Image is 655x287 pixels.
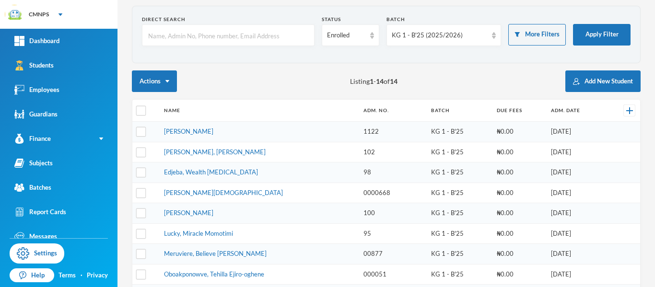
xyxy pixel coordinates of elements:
[322,16,379,23] div: Status
[14,231,57,241] div: Messages
[426,183,492,203] td: KG 1 - B'25
[29,10,49,19] div: CMNPS
[359,142,426,162] td: 102
[359,264,426,285] td: 000051
[492,122,546,142] td: ₦0.00
[164,189,283,196] a: [PERSON_NAME][DEMOGRAPHIC_DATA]
[508,24,566,46] button: More Filters
[359,122,426,142] td: 1122
[14,158,53,168] div: Subjects
[426,264,492,285] td: KG 1 - B'25
[81,271,82,280] div: ·
[426,100,492,122] th: Batch
[390,77,398,85] b: 14
[14,134,51,144] div: Finance
[14,109,58,119] div: Guardians
[14,207,66,217] div: Report Cards
[370,77,374,85] b: 1
[58,271,76,280] a: Terms
[14,36,59,46] div: Dashboard
[164,127,213,135] a: [PERSON_NAME]
[426,142,492,162] td: KG 1 - B'25
[565,70,641,92] button: Add New Student
[359,100,426,122] th: Adm. No.
[10,243,64,264] a: Settings
[426,162,492,183] td: KG 1 - B'25
[426,203,492,224] td: KG 1 - B'25
[492,100,546,122] th: Due Fees
[546,183,607,203] td: [DATE]
[426,244,492,264] td: KG 1 - B'25
[546,122,607,142] td: [DATE]
[164,209,213,217] a: [PERSON_NAME]
[164,148,266,156] a: [PERSON_NAME], [PERSON_NAME]
[14,60,54,70] div: Students
[492,223,546,244] td: ₦0.00
[10,268,54,283] a: Help
[573,24,631,46] button: Apply Filter
[492,203,546,224] td: ₦0.00
[546,223,607,244] td: [DATE]
[164,230,233,237] a: Lucky, Miracle Momotimi
[546,244,607,264] td: [DATE]
[546,142,607,162] td: [DATE]
[359,162,426,183] td: 98
[164,168,258,176] a: Edjeba, Wealth [MEDICAL_DATA]
[142,16,315,23] div: Direct Search
[386,16,502,23] div: Batch
[492,162,546,183] td: ₦0.00
[492,264,546,285] td: ₦0.00
[359,203,426,224] td: 100
[147,25,309,46] input: Name, Admin No, Phone number, Email Address
[359,223,426,244] td: 95
[359,183,426,203] td: 0000668
[492,244,546,264] td: ₦0.00
[359,244,426,264] td: 00877
[87,271,108,280] a: Privacy
[392,31,488,40] div: KG 1 - B'25 (2025/2026)
[132,70,177,92] button: Actions
[546,162,607,183] td: [DATE]
[492,142,546,162] td: ₦0.00
[164,250,267,257] a: Meruviere, Believe [PERSON_NAME]
[546,264,607,285] td: [DATE]
[546,203,607,224] td: [DATE]
[492,183,546,203] td: ₦0.00
[14,85,59,95] div: Employees
[426,122,492,142] td: KG 1 - B'25
[546,100,607,122] th: Adm. Date
[376,77,384,85] b: 14
[327,31,365,40] div: Enrolled
[626,107,633,114] img: +
[5,5,24,24] img: logo
[164,270,264,278] a: Oboakponowve, Tehilla Ejiro-oghene
[350,76,398,86] span: Listing - of
[426,223,492,244] td: KG 1 - B'25
[14,183,51,193] div: Batches
[159,100,359,122] th: Name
